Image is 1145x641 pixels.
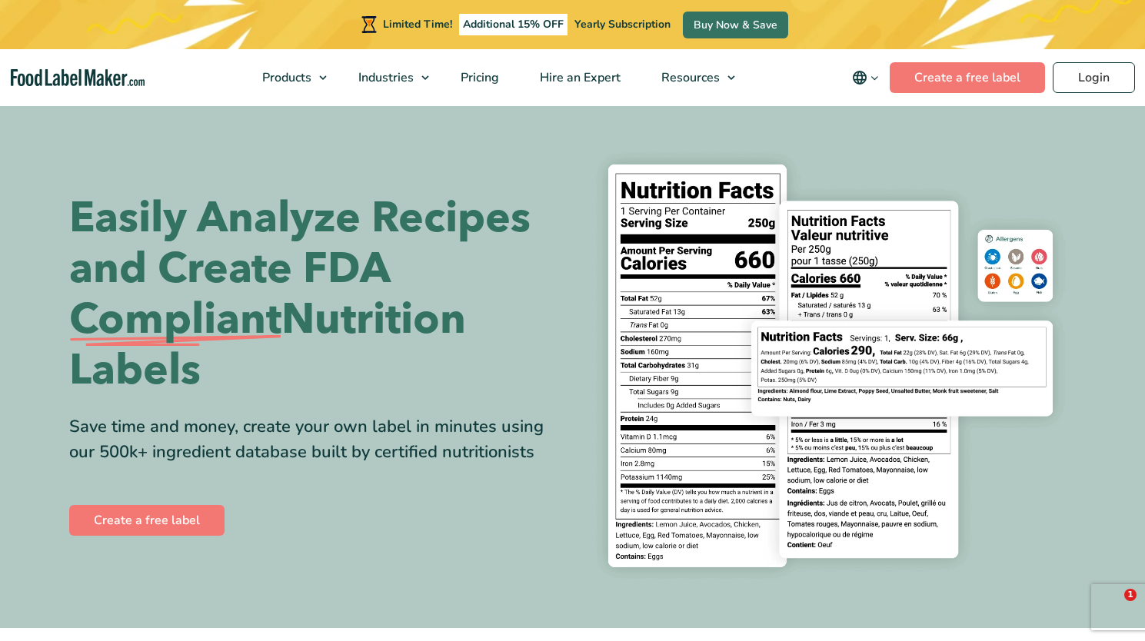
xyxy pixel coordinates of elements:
a: Buy Now & Save [683,12,788,38]
a: Hire an Expert [520,49,637,106]
span: Products [258,69,313,86]
span: 1 [1124,589,1137,601]
a: Login [1053,62,1135,93]
span: Pricing [456,69,501,86]
div: Save time and money, create your own label in minutes using our 500k+ ingredient database built b... [69,414,561,465]
span: Additional 15% OFF [459,14,568,35]
a: Create a free label [69,505,225,536]
a: Products [242,49,335,106]
span: Limited Time! [383,17,452,32]
h1: Easily Analyze Recipes and Create FDA Nutrition Labels [69,193,561,396]
span: Industries [354,69,415,86]
span: Compliant [69,294,281,345]
iframe: Intercom live chat [1093,589,1130,626]
span: Yearly Subscription [574,17,671,32]
a: Industries [338,49,437,106]
span: Hire an Expert [535,69,622,86]
a: Create a free label [890,62,1045,93]
a: Pricing [441,49,516,106]
span: Resources [657,69,721,86]
a: Resources [641,49,743,106]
